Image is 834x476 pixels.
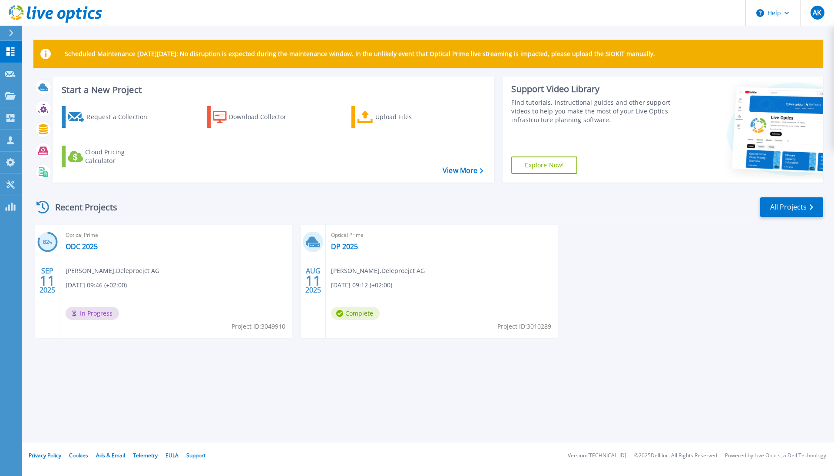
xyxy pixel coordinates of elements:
[66,307,119,320] span: In Progress
[568,453,626,459] li: Version: [TECHNICAL_ID]
[375,108,445,126] div: Upload Files
[511,156,577,174] a: Explore Now!
[331,280,392,290] span: [DATE] 09:12 (+02:00)
[331,242,358,251] a: DP 2025
[186,452,205,459] a: Support
[229,108,298,126] div: Download Collector
[40,277,55,284] span: 11
[66,230,287,240] span: Optical Prime
[331,230,552,240] span: Optical Prime
[62,106,159,128] a: Request a Collection
[760,197,823,217] a: All Projects
[62,85,483,95] h3: Start a New Project
[66,266,159,276] span: [PERSON_NAME] , Deleproejct AG
[39,265,56,296] div: SEP 2025
[33,196,129,218] div: Recent Projects
[165,452,179,459] a: EULA
[62,146,159,167] a: Cloud Pricing Calculator
[65,50,655,57] p: Scheduled Maintenance [DATE][DATE]: No disruption is expected during the maintenance window. In t...
[96,452,125,459] a: Ads & Email
[511,83,675,95] div: Support Video Library
[305,277,321,284] span: 11
[725,453,826,459] li: Powered by Live Optics, a Dell Technology
[305,265,321,296] div: AUG 2025
[813,9,821,16] span: AK
[37,237,58,247] h3: 82
[207,106,304,128] a: Download Collector
[511,98,675,124] div: Find tutorials, instructional guides and other support videos to help you make the most of your L...
[66,280,127,290] span: [DATE] 09:46 (+02:00)
[49,240,52,245] span: %
[351,106,448,128] a: Upload Files
[133,452,158,459] a: Telemetry
[85,148,155,165] div: Cloud Pricing Calculator
[66,242,98,251] a: ODC 2025
[232,322,285,331] span: Project ID: 3049910
[443,166,483,175] a: View More
[331,266,425,276] span: [PERSON_NAME] , Deleproejct AG
[331,307,380,320] span: Complete
[69,452,88,459] a: Cookies
[634,453,717,459] li: © 2025 Dell Inc. All Rights Reserved
[29,452,61,459] a: Privacy Policy
[86,108,156,126] div: Request a Collection
[497,322,551,331] span: Project ID: 3010289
